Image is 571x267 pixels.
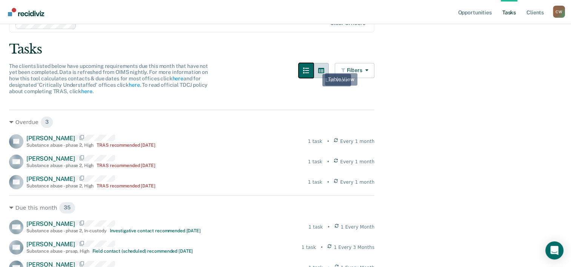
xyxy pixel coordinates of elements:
span: Every 1 month [340,138,374,145]
div: Overdue 3 [9,116,374,128]
div: TRAS recommended [DATE] [97,163,155,168]
a: here [172,75,183,81]
div: • [327,158,329,165]
img: Recidiviz [8,8,44,16]
div: Substance abuse - phase 2 , High [26,183,94,189]
div: 1 task [308,179,322,186]
span: 3 [40,116,54,128]
span: Every 1 month [340,158,374,165]
div: Investigative contact recommended [DATE] [110,228,201,233]
div: Field contact (scheduled) recommended [DATE] [92,249,193,254]
div: • [327,224,330,230]
div: 1 task [308,138,322,145]
div: Substance abuse - phase 2 , High [26,143,94,148]
div: 1 task [308,224,323,230]
div: • [320,244,323,251]
div: • [327,138,329,145]
span: 35 [59,202,75,214]
a: here [81,88,92,94]
button: Profile dropdown button [553,6,565,18]
a: here [129,82,140,88]
button: Filters [335,63,375,78]
div: Substance abuse - phase 2 , In-custody [26,228,107,233]
div: Due this month 35 [9,202,374,214]
span: 1 Every 3 Months [334,244,374,251]
div: Substance abuse - phase 2 , High [26,163,94,168]
span: [PERSON_NAME] [26,241,75,248]
span: 1 Every Month [341,224,375,230]
span: [PERSON_NAME] [26,155,75,162]
div: Open Intercom Messenger [545,241,563,259]
div: Tasks [9,41,562,57]
div: C W [553,6,565,18]
span: Every 1 month [340,179,374,186]
div: 1 task [302,244,316,251]
div: TRAS recommended [DATE] [97,143,155,148]
span: [PERSON_NAME] [26,135,75,142]
div: 1 task [308,158,322,165]
div: TRAS recommended [DATE] [97,183,155,189]
div: Substance abuse - prsap , High [26,249,89,254]
span: [PERSON_NAME] [26,175,75,183]
div: • [327,179,329,186]
span: [PERSON_NAME] [26,220,75,227]
span: The clients listed below have upcoming requirements due this month that have not yet been complet... [9,63,208,94]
